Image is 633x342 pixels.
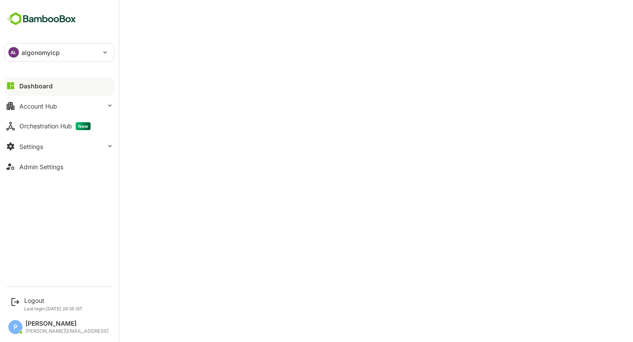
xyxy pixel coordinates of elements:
div: [PERSON_NAME] [25,320,109,327]
p: Last login: [DATE] 20:35 IST [24,306,83,311]
span: New [76,122,91,130]
div: [PERSON_NAME][EMAIL_ADDRESS] [25,328,109,334]
p: algonomyicp [22,48,60,57]
div: P [8,320,22,334]
div: ALalgonomyicp [5,44,114,61]
button: Orchestration HubNew [4,117,114,135]
button: Dashboard [4,77,114,95]
div: AL [8,47,19,58]
img: BambooboxFullLogoMark.5f36c76dfaba33ec1ec1367b70bb1252.svg [4,11,79,27]
div: Admin Settings [19,163,63,171]
div: Dashboard [19,82,53,90]
div: Account Hub [19,102,57,110]
button: Account Hub [4,97,114,115]
button: Admin Settings [4,158,114,175]
button: Settings [4,138,114,155]
div: Settings [19,143,43,150]
div: Logout [24,297,83,304]
div: Orchestration Hub [19,122,91,130]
